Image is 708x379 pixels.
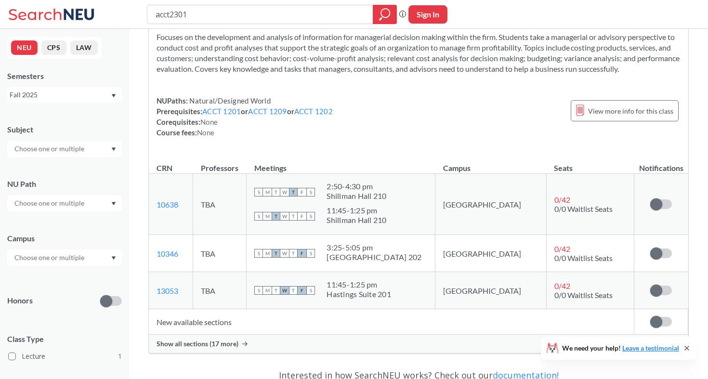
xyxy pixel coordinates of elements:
span: S [306,188,315,196]
span: None [200,118,218,126]
span: We need your help! [562,345,679,352]
span: Show all sections (17 more) [157,340,238,348]
a: 10638 [157,200,178,209]
span: S [254,286,263,295]
div: Dropdown arrow [7,141,122,157]
th: Professors [193,153,247,174]
span: W [280,249,289,258]
a: ACCT 1209 [248,107,287,116]
a: 13053 [157,286,178,295]
td: [GEOGRAPHIC_DATA] [435,235,547,272]
label: Lecture [8,350,122,363]
span: 1 [118,351,122,362]
div: 3:25 - 5:05 pm [327,243,421,252]
span: F [298,249,306,258]
div: Hastings Suite 201 [327,289,391,299]
span: T [272,212,280,221]
th: Campus [435,153,547,174]
button: CPS [41,40,66,55]
span: S [254,249,263,258]
span: M [263,249,272,258]
span: T [272,249,280,258]
span: 0 / 42 [554,244,570,253]
span: S [306,286,315,295]
th: Meetings [247,153,435,174]
th: Seats [546,153,634,174]
div: 11:45 - 1:25 pm [327,280,391,289]
td: [GEOGRAPHIC_DATA] [435,272,547,309]
span: 0/0 Waitlist Seats [554,290,613,300]
span: F [298,188,306,196]
span: M [263,286,272,295]
input: Choose one or multiple [10,143,91,155]
th: Notifications [634,153,688,174]
button: LAW [70,40,98,55]
span: View more info for this class [588,105,673,117]
div: Semesters [7,71,122,81]
div: Fall 2025Dropdown arrow [7,87,122,103]
div: Show all sections (17 more) [149,335,688,353]
div: 2:50 - 4:30 pm [327,182,386,191]
a: Leave a testimonial [622,344,679,352]
span: S [254,188,263,196]
div: NUPaths: Prerequisites: or or Corequisites: Course fees: [157,95,333,138]
button: NEU [11,40,38,55]
input: Choose one or multiple [10,252,91,263]
input: Choose one or multiple [10,197,91,209]
div: magnifying glass [373,5,397,24]
span: M [263,212,272,221]
p: Honors [7,295,33,306]
svg: Dropdown arrow [111,147,116,151]
span: 0/0 Waitlist Seats [554,253,613,262]
td: TBA [193,174,247,235]
div: Dropdown arrow [7,195,122,211]
span: F [298,286,306,295]
span: Class Type [7,334,122,344]
span: W [280,286,289,295]
td: TBA [193,272,247,309]
span: T [289,249,298,258]
svg: Dropdown arrow [111,94,116,98]
span: 0 / 42 [554,281,570,290]
svg: Dropdown arrow [111,256,116,260]
span: T [289,188,298,196]
a: 10346 [157,249,178,258]
div: Campus [7,233,122,244]
span: F [298,212,306,221]
td: New available sections [149,309,634,335]
span: T [272,188,280,196]
span: S [306,212,315,221]
a: ACCT 1202 [294,107,333,116]
div: [GEOGRAPHIC_DATA] 202 [327,252,421,262]
span: None [197,128,214,137]
div: 11:45 - 1:25 pm [327,206,386,215]
button: Sign In [408,5,447,24]
a: ACCT 1201 [202,107,241,116]
svg: Dropdown arrow [111,202,116,206]
span: S [306,249,315,258]
div: Fall 2025 [10,90,110,100]
div: NU Path [7,179,122,189]
span: T [272,286,280,295]
span: S [254,212,263,221]
div: Subject [7,124,122,135]
span: Natural/Designed World [188,96,271,105]
span: M [263,188,272,196]
span: 0/0 Waitlist Seats [554,204,613,213]
span: W [280,188,289,196]
span: 0 / 42 [554,195,570,204]
input: Class, professor, course number, "phrase" [155,6,366,23]
span: T [289,212,298,221]
td: TBA [193,235,247,272]
section: Focuses on the development and analysis of information for managerial decision making within the ... [157,32,681,74]
span: T [289,286,298,295]
div: Shillman Hall 210 [327,215,386,225]
div: CRN [157,163,172,173]
div: Dropdown arrow [7,249,122,266]
span: W [280,212,289,221]
td: [GEOGRAPHIC_DATA] [435,174,547,235]
svg: magnifying glass [379,8,391,21]
div: Shillman Hall 210 [327,191,386,201]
